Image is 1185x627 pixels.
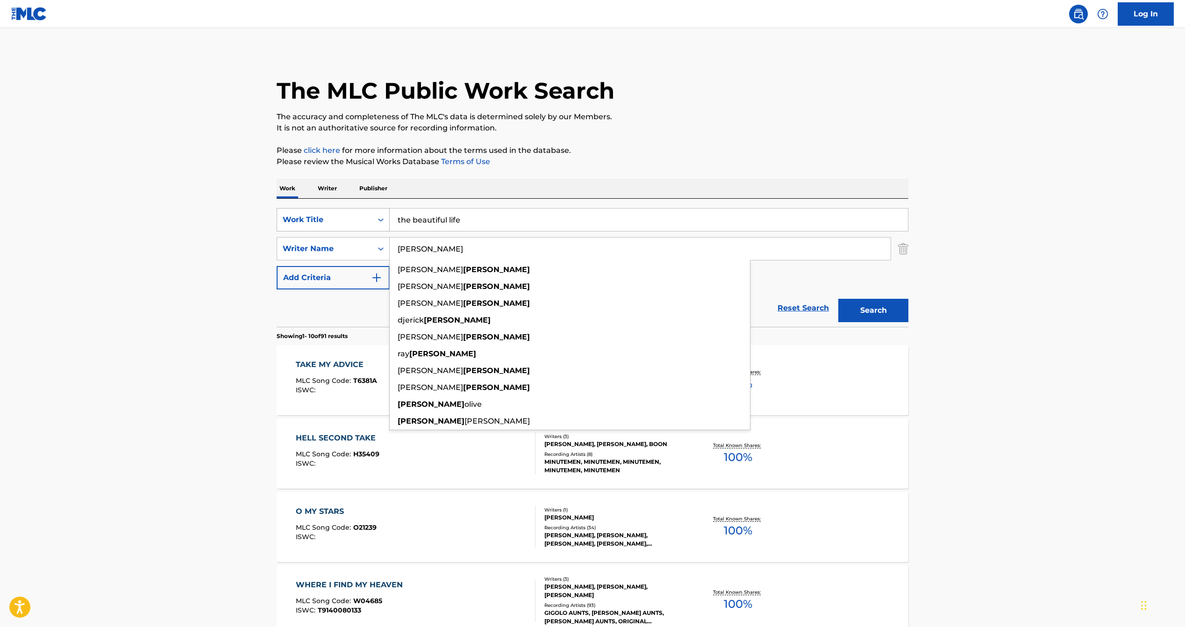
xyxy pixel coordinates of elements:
[1118,2,1174,26] a: Log In
[464,400,482,409] span: olive
[463,282,530,291] strong: [PERSON_NAME]
[277,492,908,562] a: O MY STARSMLC Song Code:O21239ISWC:Writers (1)[PERSON_NAME]Recording Artists (34)[PERSON_NAME], [...
[544,602,685,609] div: Recording Artists ( 93 )
[277,179,298,198] p: Work
[353,523,377,532] span: O21239
[283,214,367,225] div: Work Title
[1138,582,1185,627] iframe: Chat Widget
[898,237,908,260] img: Delete Criterion
[713,589,763,596] p: Total Known Shares:
[398,282,463,291] span: [PERSON_NAME]
[371,272,382,283] img: 9d2ae6d4665cec9f34b9.svg
[544,513,685,522] div: [PERSON_NAME]
[398,366,463,375] span: [PERSON_NAME]
[296,579,407,591] div: WHERE I FIND MY HEAVEN
[398,400,464,409] strong: [PERSON_NAME]
[296,506,377,517] div: O MY STARS
[463,299,530,308] strong: [PERSON_NAME]
[398,332,463,341] span: [PERSON_NAME]
[463,383,530,392] strong: [PERSON_NAME]
[353,597,382,605] span: W04685
[544,524,685,531] div: Recording Artists ( 34 )
[277,266,390,289] button: Add Criteria
[398,265,463,274] span: [PERSON_NAME]
[283,243,367,254] div: Writer Name
[464,417,530,425] span: [PERSON_NAME]
[1141,591,1147,620] div: Drag
[1097,8,1108,20] img: help
[724,596,752,613] span: 100 %
[724,449,752,466] span: 100 %
[409,349,476,358] strong: [PERSON_NAME]
[277,332,348,340] p: Showing 1 - 10 of 91 results
[398,299,463,308] span: [PERSON_NAME]
[318,606,361,614] span: T9140080133
[544,531,685,548] div: [PERSON_NAME], [PERSON_NAME], [PERSON_NAME], [PERSON_NAME], [PERSON_NAME]
[544,506,685,513] div: Writers ( 1 )
[398,383,463,392] span: [PERSON_NAME]
[296,606,318,614] span: ISWC :
[277,123,908,134] p: It is not an authoritative source for recording information.
[398,316,424,324] span: djerick
[463,366,530,375] strong: [PERSON_NAME]
[713,515,763,522] p: Total Known Shares:
[1093,5,1112,23] div: Help
[296,432,380,444] div: HELL SECOND TAKE
[277,111,908,123] p: The accuracy and completeness of The MLC's data is determined solely by our Members.
[296,359,377,370] div: TAKE MY ADVICE
[544,583,685,599] div: [PERSON_NAME], [PERSON_NAME], [PERSON_NAME]
[353,376,377,385] span: T6381A
[838,299,908,322] button: Search
[544,451,685,458] div: Recording Artists ( 8 )
[315,179,340,198] p: Writer
[277,208,908,327] form: Search Form
[296,523,353,532] span: MLC Song Code :
[544,609,685,626] div: GIGOLO AUNTS, [PERSON_NAME] AUNTS, [PERSON_NAME] AUNTS, ORIGINAL SOUNDTRACK, GIGOLO AUNTS
[277,145,908,156] p: Please for more information about the terms used in the database.
[296,459,318,468] span: ISWC :
[463,265,530,274] strong: [PERSON_NAME]
[544,458,685,475] div: MINUTEMEN, MINUTEMEN, MINUTEMEN, MINUTEMEN, MINUTEMEN
[296,386,318,394] span: ISWC :
[296,376,353,385] span: MLC Song Code :
[773,298,834,318] a: Reset Search
[544,576,685,583] div: Writers ( 3 )
[277,156,908,167] p: Please review the Musical Works Database
[724,522,752,539] span: 100 %
[277,345,908,415] a: TAKE MY ADVICEMLC Song Code:T6381AISWC:Writers (4)[PERSON_NAME], [PERSON_NAME], [PERSON_NAME], [P...
[544,433,685,440] div: Writers ( 3 )
[439,157,490,166] a: Terms of Use
[463,332,530,341] strong: [PERSON_NAME]
[277,418,908,489] a: HELL SECOND TAKEMLC Song Code:H35409ISWC:Writers (3)[PERSON_NAME], [PERSON_NAME], BOONRecording A...
[1069,5,1088,23] a: Public Search
[544,440,685,448] div: [PERSON_NAME], [PERSON_NAME], BOON
[296,597,353,605] span: MLC Song Code :
[713,442,763,449] p: Total Known Shares:
[398,417,464,425] strong: [PERSON_NAME]
[296,450,353,458] span: MLC Song Code :
[277,77,614,105] h1: The MLC Public Work Search
[1073,8,1084,20] img: search
[424,316,491,324] strong: [PERSON_NAME]
[353,450,379,458] span: H35409
[304,146,340,155] a: click here
[398,349,409,358] span: ray
[11,7,47,21] img: MLC Logo
[357,179,390,198] p: Publisher
[296,533,318,541] span: ISWC :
